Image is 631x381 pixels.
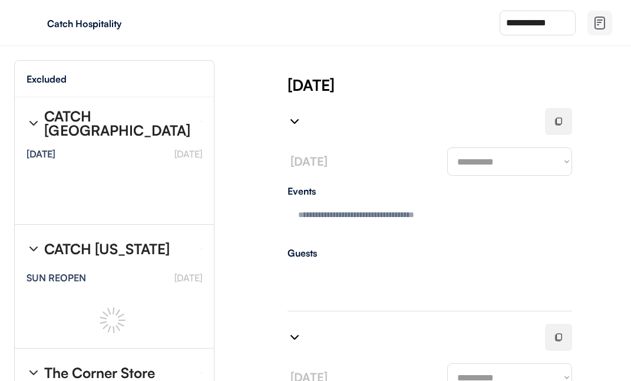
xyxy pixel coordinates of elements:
[174,148,202,160] font: [DATE]
[27,273,86,283] div: SUN REOPEN
[24,14,42,32] img: yH5BAEAAAAALAAAAAABAAEAAAIBRAA7
[288,114,302,129] img: chevron-right%20%281%29.svg
[44,242,170,256] div: CATCH [US_STATE]
[288,186,572,196] div: Events
[27,116,41,130] img: chevron-right%20%281%29.svg
[288,330,302,344] img: chevron-right%20%281%29.svg
[27,74,67,84] div: Excluded
[47,19,196,28] div: Catch Hospitality
[288,74,631,96] div: [DATE]
[44,366,155,380] div: The Corner Store
[174,272,202,284] font: [DATE]
[288,248,572,258] div: Guests
[27,242,41,256] img: chevron-right%20%281%29.svg
[593,16,607,30] img: file-02.svg
[290,154,328,169] font: [DATE]
[27,149,55,159] div: [DATE]
[44,109,191,137] div: CATCH [GEOGRAPHIC_DATA]
[27,366,41,380] img: chevron-right%20%281%29.svg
